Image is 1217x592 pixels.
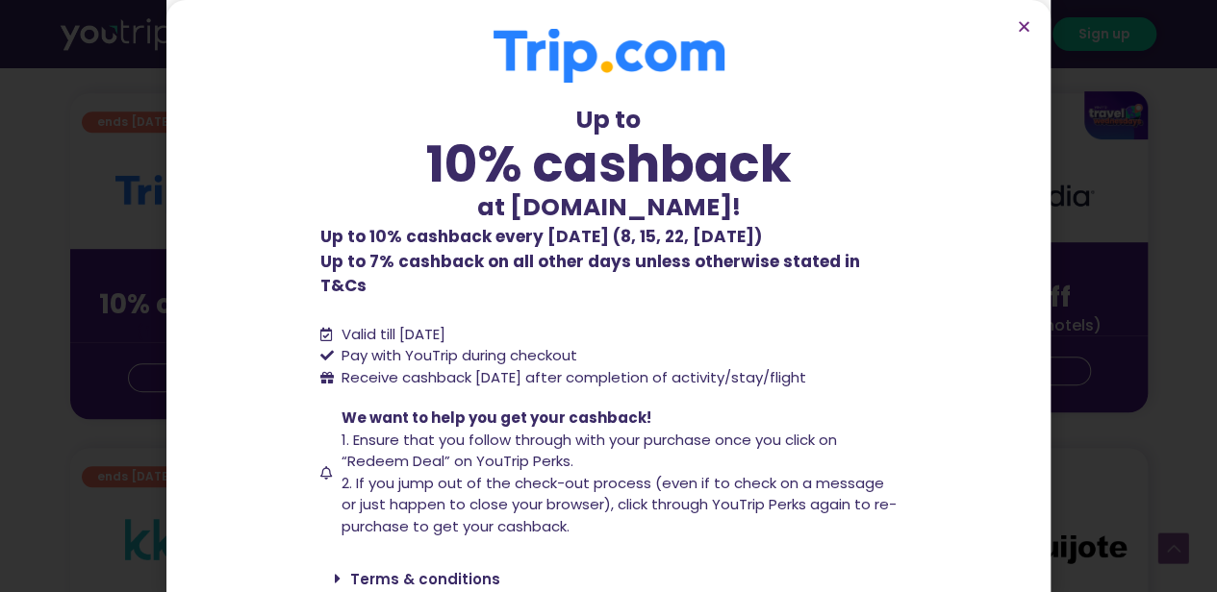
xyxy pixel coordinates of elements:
[320,102,898,225] div: Up to at [DOMAIN_NAME]!
[342,430,837,472] span: 1. Ensure that you follow through with your purchase once you click on “Redeem Deal” on YouTrip P...
[320,225,762,248] b: Up to 10% cashback every [DATE] (8, 15, 22, [DATE])
[342,407,651,428] span: We want to help you get your cashback!
[342,324,445,344] span: Valid till [DATE]
[342,473,897,536] span: 2. If you jump out of the check-out process (even if to check on a message or just happen to clos...
[320,138,898,189] div: 10% cashback
[350,569,500,589] a: Terms & conditions
[320,225,898,299] p: Up to 7% cashback on all other days unless otherwise stated in T&Cs
[342,367,806,387] span: Receive cashback [DATE] after completion of activity/stay/flight
[1017,19,1031,34] a: Close
[337,345,577,367] span: Pay with YouTrip during checkout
